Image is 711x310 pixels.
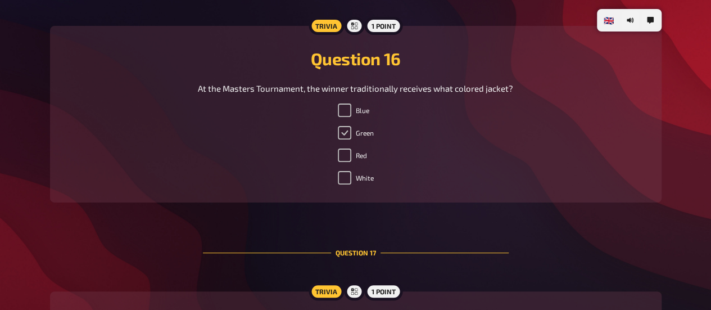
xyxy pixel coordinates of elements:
label: Green [338,126,374,140]
li: 🇬🇧 [599,11,619,29]
div: 1 point [365,282,402,300]
div: Question 17 [203,221,509,285]
div: Trivia [309,17,344,35]
h2: Question 16 [64,48,648,69]
label: Red [338,149,367,162]
div: Trivia [309,282,344,300]
label: White [338,171,374,185]
span: At the Masters Tournament, the winner traditionally receives what colored jacket? [198,83,513,93]
label: Blue [338,104,369,117]
div: 1 point [365,17,402,35]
